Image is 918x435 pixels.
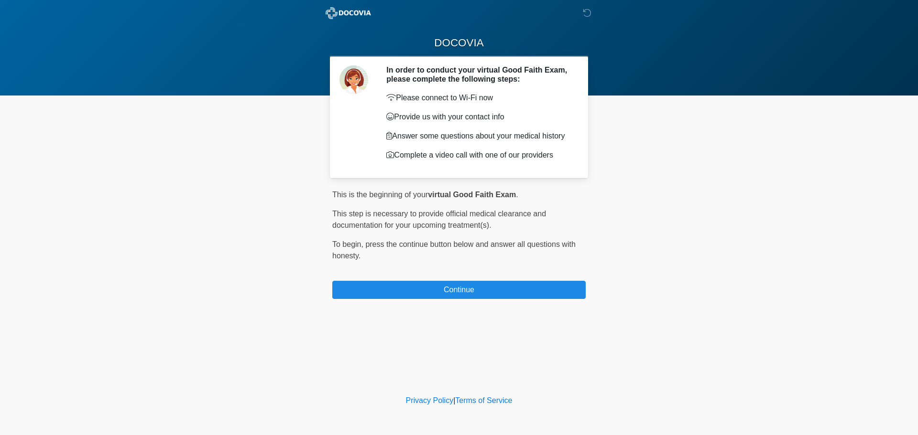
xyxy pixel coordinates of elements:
[386,111,571,123] p: Provide us with your contact info
[332,240,365,248] span: To begin,
[323,7,374,19] img: ABC Med Spa- GFEase Logo
[386,130,571,142] p: Answer some questions about your medical history
[386,65,571,84] h2: In order to conduct your virtual Good Faith Exam, please complete the following steps:
[516,191,518,199] span: .
[332,210,546,229] span: This step is necessary to provide official medical clearance and documentation for your upcoming ...
[339,65,368,94] img: Agent Avatar
[386,92,571,104] p: Please connect to Wi-Fi now
[325,34,593,52] h1: DOCOVIA
[406,396,454,404] a: Privacy Policy
[332,191,428,199] span: This is the beginning of your
[428,191,516,199] strong: virtual Good Faith Exam
[332,240,576,260] span: press the continue button below and answer all questions with honesty.
[386,149,571,161] p: Complete a video call with one of our providers
[332,281,586,299] button: Continue
[453,396,455,404] a: |
[455,396,512,404] a: Terms of Service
